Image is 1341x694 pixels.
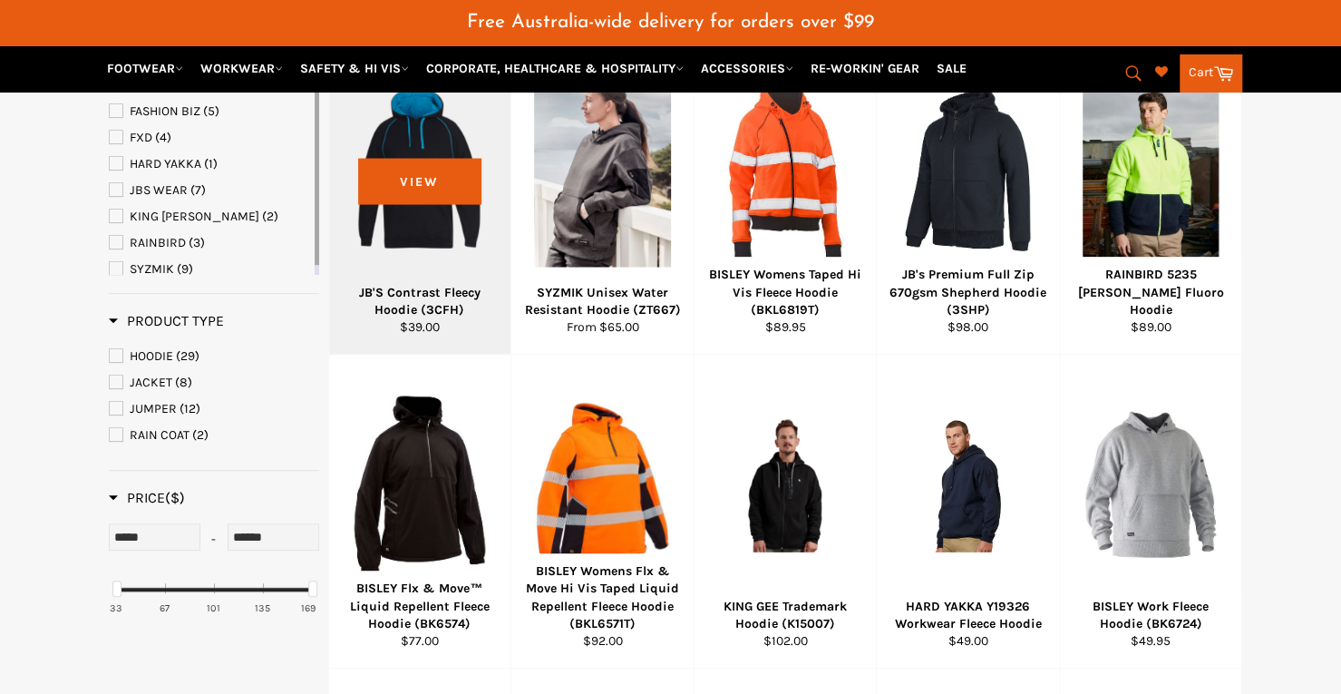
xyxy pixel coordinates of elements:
[262,209,278,224] span: (2)
[130,261,174,277] span: SYZMIK
[889,266,1048,318] div: JB's Premium Full Zip 670gsm Shepherd Hoodie (3SHP)
[192,427,209,443] span: (2)
[204,156,218,171] span: (1)
[130,401,177,416] span: JUMPER
[207,601,220,615] div: 101
[340,580,500,632] div: BISLEY Flx & Move™ Liquid Repellent Fleece Hoodie (BK6574)
[467,13,874,32] span: Free Australia-wide delivery for orders over $99
[130,348,173,364] span: HOODIE
[109,181,311,200] a: JBS WEAR
[694,53,801,84] a: ACCESSORIES
[1071,598,1230,633] div: BISLEY Work Fleece Hoodie (BK6724)
[180,401,200,416] span: (12)
[130,156,201,171] span: HARD YAKKA
[109,312,224,329] span: Product Type
[160,601,170,615] div: 67
[109,347,319,367] a: HOODIE
[929,53,974,84] a: SALE
[1071,266,1230,318] div: RAINBIRD 5235 [PERSON_NAME] Fluoro Hoodie
[109,312,224,330] h3: Product Type
[130,130,152,145] span: FXD
[1059,41,1242,355] a: RAINBIRD 5235 Taylor Sherpa Fluoro HoodieRAINBIRD 5235 [PERSON_NAME] Fluoro Hoodie$89.00
[109,489,185,506] span: Price
[109,128,311,148] a: FXD
[155,130,171,145] span: (4)
[130,209,259,224] span: KING [PERSON_NAME]
[193,53,290,84] a: WORKWEAR
[189,235,205,250] span: (3)
[109,259,311,279] a: SYZMIK
[130,103,200,119] span: FASHION BIZ
[889,598,1048,633] div: HARD YAKKA Y19326 Workwear Fleece Hoodie
[876,41,1059,355] a: JB's Premium Full Zip 670gsm Shepherd Hoodie (3SHP)JB's Premium Full Zip 670gsm Shepherd Hoodie (...
[510,41,694,355] a: SYZMIK Unisex Water Resistant Hoodie (ZT667)SYZMIK Unisex Water Resistant Hoodie (ZT667)From $65.00
[109,154,311,174] a: HARD YAKKA
[510,355,694,669] a: BISLEY Womens Flx & Move Hi Vis Taped Liquid Repellent Fleece Hoodie (BKL6571T)BISLEY Womens Flx ...
[694,355,877,669] a: KING GEE Trademark Hoodie (K15007)KING GEE Trademark Hoodie (K15007)$102.00
[100,53,190,84] a: FOOTWEAR
[109,489,185,507] h3: Price($)
[328,355,511,669] a: BISLEY Flx & Move™ Liquid Repellent Fleece Hoodie (BK6574)BISLEY Flx & Move™ Liquid Repellent Fle...
[228,523,319,551] input: Max Price
[301,601,316,615] div: 169
[177,261,193,277] span: (9)
[176,348,199,364] span: (29)
[1180,54,1242,93] a: Cart
[109,425,319,445] a: RAIN COAT
[419,53,691,84] a: CORPORATE, HEALTHCARE & HOSPITALITY
[1059,355,1242,669] a: BISLEY Work Fleece Hoodie (BK6724)BISLEY Work Fleece Hoodie (BK6724)$49.95
[200,523,228,556] div: -
[190,182,206,198] span: (7)
[293,53,416,84] a: SAFETY & HI VIS
[255,601,270,615] div: 135
[203,103,219,119] span: (5)
[130,427,189,443] span: RAIN COAT
[109,399,319,419] a: JUMPER
[328,41,511,355] a: JB'S Contrast Fleecy Hoodie (3CFH)JB'S Contrast Fleecy Hoodie (3CFH)$39.00View
[130,235,186,250] span: RAINBIRD
[705,598,865,633] div: KING GEE Trademark Hoodie (K15007)
[175,375,192,390] span: (8)
[109,523,200,551] input: Min Price
[110,601,122,615] div: 33
[694,41,877,355] a: BISLEY Womens Taped Hi Vis Fleece Hoodie (BKL6819T)BISLEY Womens Taped Hi Vis Fleece Hoodie (BKL6...
[340,284,500,319] div: JB'S Contrast Fleecy Hoodie (3CFH)
[523,284,683,319] div: SYZMIK Unisex Water Resistant Hoodie (ZT667)
[109,207,311,227] a: KING GEE
[109,102,311,122] a: FASHION BIZ
[705,266,865,318] div: BISLEY Womens Taped Hi Vis Fleece Hoodie (BKL6819T)
[109,373,319,393] a: JACKET
[165,489,185,506] span: ($)
[876,355,1059,669] a: HARD YAKKA Y19326 Workwear Fleece HoodieHARD YAKKA Y19326 Workwear Fleece Hoodie$49.00
[803,53,927,84] a: RE-WORKIN' GEAR
[109,233,311,253] a: RAINBIRD
[130,182,188,198] span: JBS WEAR
[523,562,683,632] div: BISLEY Womens Flx & Move Hi Vis Taped Liquid Repellent Fleece Hoodie (BKL6571T)
[130,375,172,390] span: JACKET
